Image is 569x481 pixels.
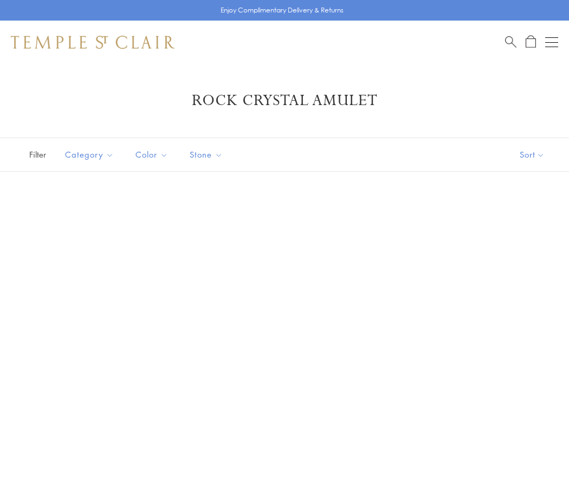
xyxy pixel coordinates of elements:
[221,5,344,16] p: Enjoy Complimentary Delivery & Returns
[57,142,122,167] button: Category
[526,35,536,49] a: Open Shopping Bag
[182,142,231,167] button: Stone
[11,36,174,49] img: Temple St. Clair
[505,35,516,49] a: Search
[545,36,558,49] button: Open navigation
[127,142,176,167] button: Color
[184,148,231,161] span: Stone
[60,148,122,161] span: Category
[27,91,542,110] h1: Rock Crystal Amulet
[130,148,176,161] span: Color
[495,138,569,171] button: Show sort by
